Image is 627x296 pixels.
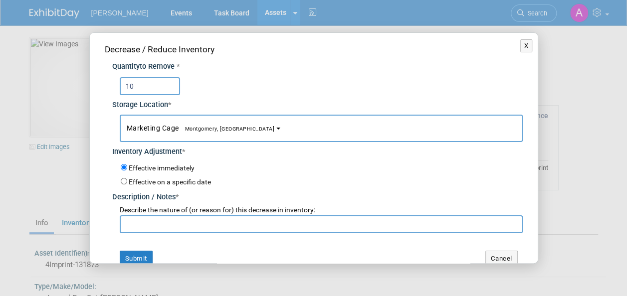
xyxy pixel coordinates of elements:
button: X [520,39,533,52]
button: Marketing CageMontgomery, [GEOGRAPHIC_DATA] [120,115,523,142]
span: Marketing Cage [127,124,275,132]
button: Submit [120,251,153,267]
button: Cancel [485,251,518,267]
div: Storage Location [112,95,523,111]
span: Montgomery, [GEOGRAPHIC_DATA] [179,126,275,132]
label: Effective on a specific date [129,178,211,186]
span: Describe the nature of (or reason for) this decrease in inventory: [120,206,315,214]
span: Decrease / Reduce Inventory [105,44,214,54]
div: Description / Notes [112,187,523,203]
span: to Remove [140,62,175,71]
div: Inventory Adjustment [112,142,523,157]
label: Effective immediately [129,163,195,173]
div: Quantity [112,62,523,72]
